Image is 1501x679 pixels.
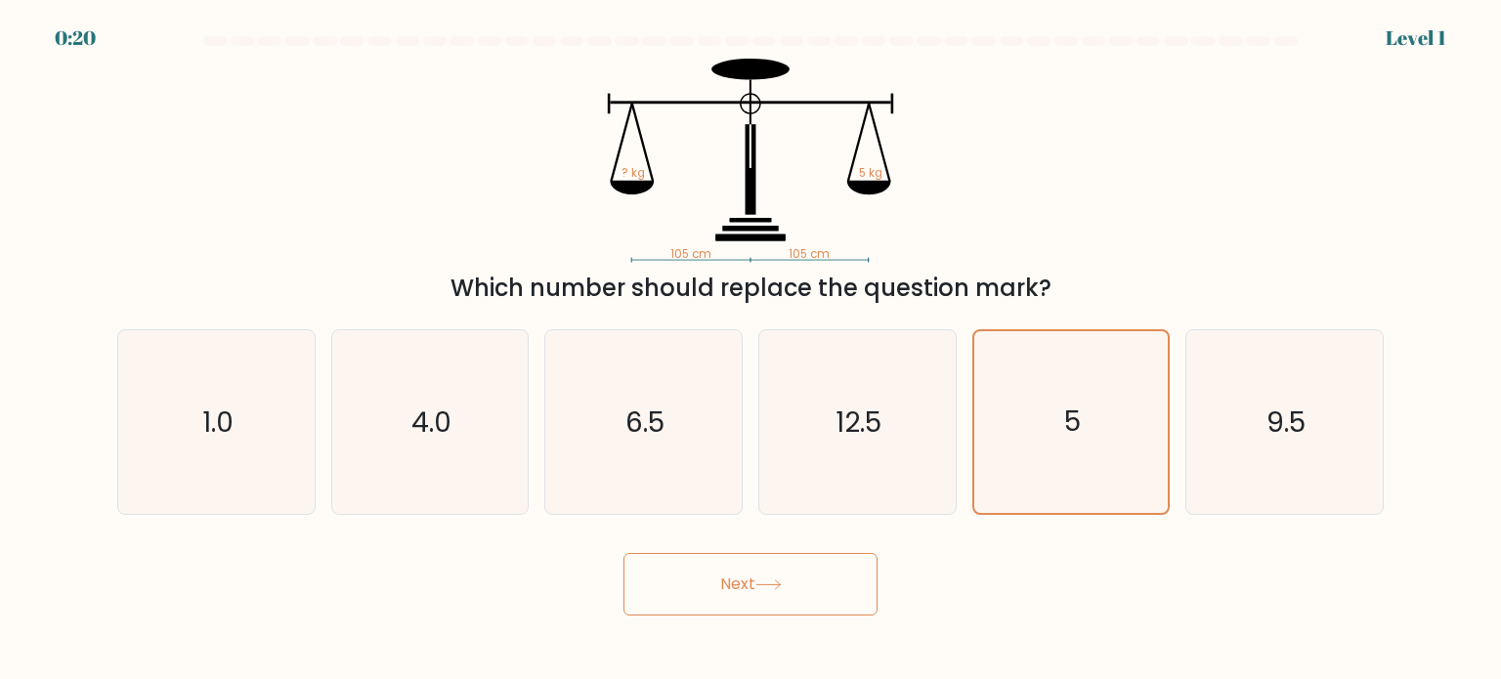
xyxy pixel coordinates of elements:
tspan: 105 cm [670,246,711,262]
div: 0:20 [55,23,96,53]
text: 1.0 [202,402,234,441]
tspan: 105 cm [789,246,830,262]
button: Next [623,553,878,615]
text: 5 [1064,403,1081,441]
div: Level 1 [1386,23,1446,53]
tspan: ? kg [622,165,645,181]
tspan: 5 kg [859,165,882,181]
text: 12.5 [836,402,882,441]
div: Which number should replace the question mark? [129,271,1372,306]
text: 4.0 [411,402,451,441]
text: 6.5 [626,402,665,441]
text: 9.5 [1266,402,1306,441]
